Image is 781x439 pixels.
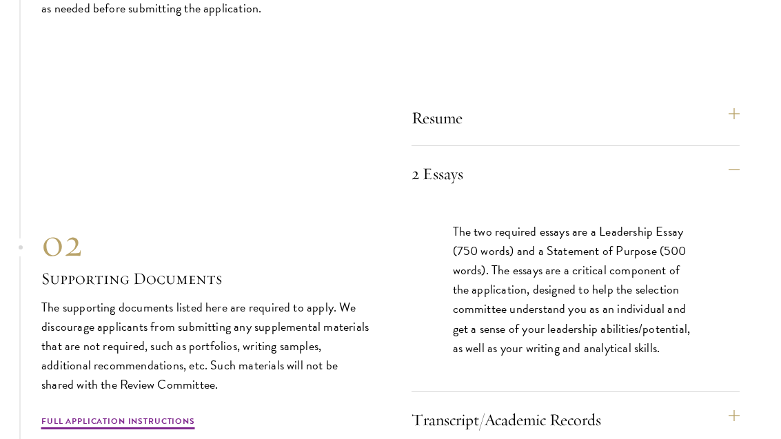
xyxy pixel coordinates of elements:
button: 2 Essays [412,158,740,191]
h3: Supporting Documents [41,267,370,291]
p: The two required essays are a Leadership Essay (750 words) and a Statement of Purpose (500 words)... [453,223,699,358]
div: 02 [41,219,370,267]
p: The supporting documents listed here are required to apply. We discourage applicants from submitt... [41,298,370,395]
button: Transcript/Academic Records [412,404,740,437]
button: Resume [412,102,740,135]
a: Full Application Instructions [41,416,195,432]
